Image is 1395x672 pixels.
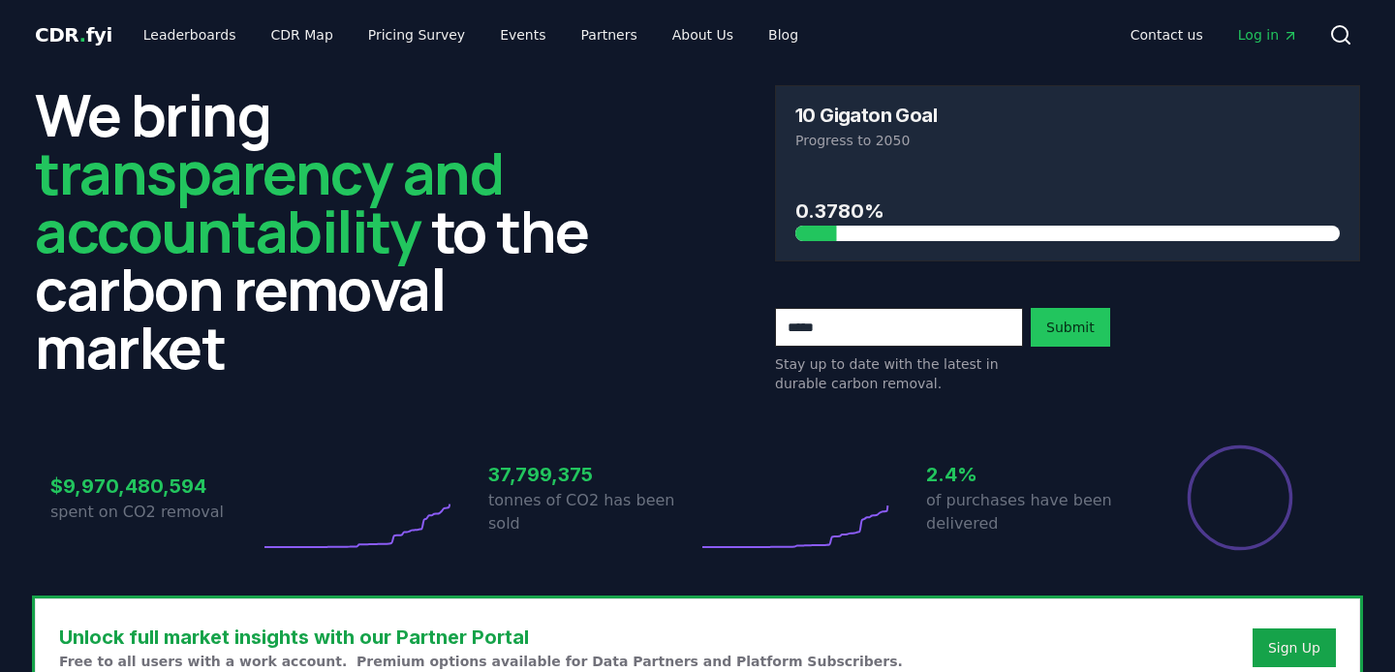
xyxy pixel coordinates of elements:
[79,23,86,46] span: .
[484,17,561,52] a: Events
[35,23,112,46] span: CDR fyi
[59,652,903,671] p: Free to all users with a work account. Premium options available for Data Partners and Platform S...
[1238,25,1298,45] span: Log in
[795,197,1340,226] h3: 0.3780%
[566,17,653,52] a: Partners
[488,460,697,489] h3: 37,799,375
[488,489,697,535] p: tonnes of CO2 has been sold
[657,17,749,52] a: About Us
[128,17,814,52] nav: Main
[1253,628,1336,667] button: Sign Up
[1115,17,1219,52] a: Contact us
[926,460,1135,489] h3: 2.4%
[753,17,814,52] a: Blog
[1223,17,1314,52] a: Log in
[795,106,937,125] h3: 10 Gigaton Goal
[353,17,480,52] a: Pricing Survey
[35,133,503,270] span: transparency and accountability
[1031,308,1110,347] button: Submit
[1115,17,1314,52] nav: Main
[775,354,1023,393] p: Stay up to date with the latest in durable carbon removal.
[256,17,349,52] a: CDR Map
[795,131,1340,150] p: Progress to 2050
[59,623,903,652] h3: Unlock full market insights with our Partner Portal
[926,489,1135,535] p: of purchases have been delivered
[1186,443,1294,552] div: Percentage of sales delivered
[128,17,252,52] a: Leaderboards
[50,501,260,524] p: spent on CO2 removal
[1268,638,1320,657] a: Sign Up
[35,21,112,48] a: CDR.fyi
[50,472,260,501] h3: $9,970,480,594
[35,85,620,376] h2: We bring to the carbon removal market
